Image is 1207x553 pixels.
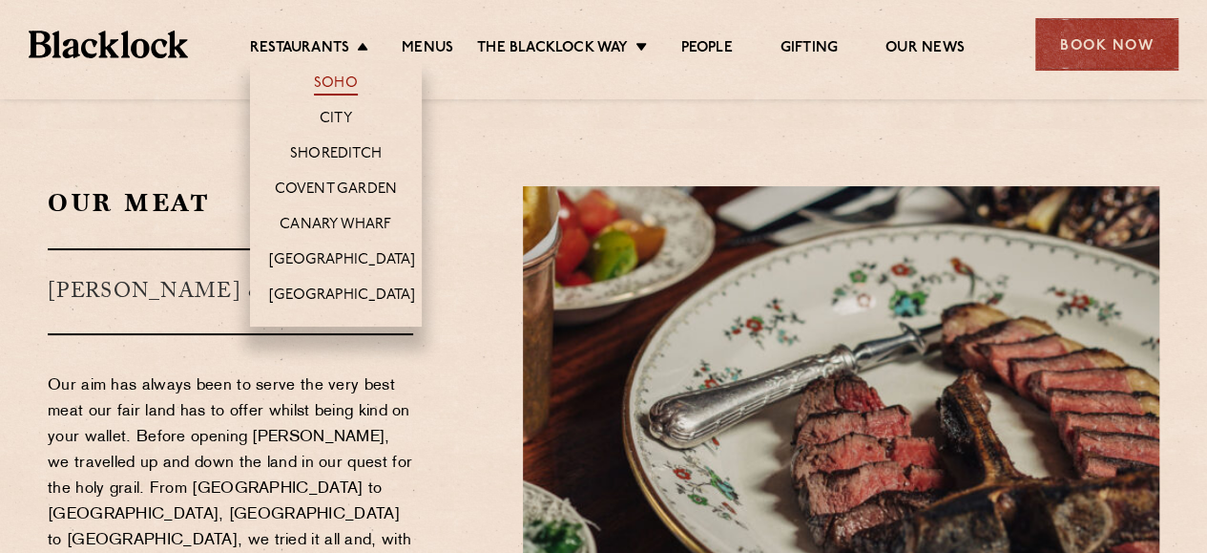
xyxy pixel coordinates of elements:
a: Gifting [780,39,838,60]
a: Canary Wharf [280,216,391,237]
a: Menus [402,39,453,60]
a: Soho [314,74,358,96]
a: Shoreditch [290,145,382,166]
img: BL_Textured_Logo-footer-cropped.svg [29,31,188,57]
a: Covent Garden [275,181,398,202]
a: City [320,110,352,131]
a: The Blacklock Way [477,39,628,60]
a: Our News [885,39,965,60]
div: Book Now [1035,18,1178,71]
a: [GEOGRAPHIC_DATA] [269,287,415,308]
a: Restaurants [250,39,349,60]
a: People [680,39,732,60]
h2: Our Meat [48,186,413,220]
h3: [PERSON_NAME] & Son [48,248,413,335]
a: [GEOGRAPHIC_DATA] [269,251,415,272]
